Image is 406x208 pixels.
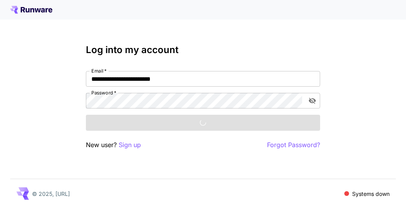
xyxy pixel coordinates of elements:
label: Password [91,89,116,96]
label: Email [91,68,107,74]
button: Sign up [119,140,141,150]
button: Forgot Password? [267,140,320,150]
p: Systems down [352,190,390,198]
p: New user? [86,140,141,150]
button: toggle password visibility [305,94,319,108]
p: © 2025, [URL] [32,190,70,198]
h3: Log into my account [86,44,320,55]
